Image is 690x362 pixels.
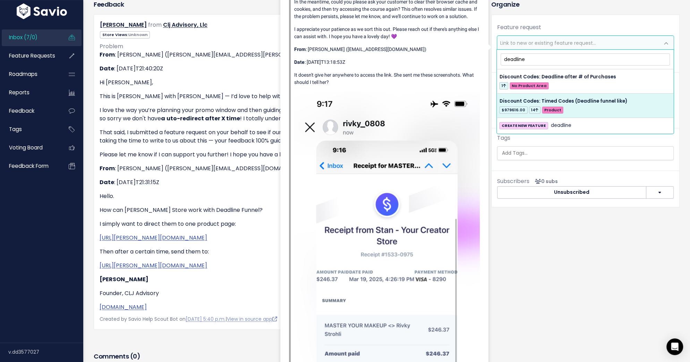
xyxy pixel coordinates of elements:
[532,178,558,185] span: <p><strong>Subscribers</strong><br><br> No subscribers yet<br> </p>
[167,114,240,122] strong: uto-redirect after X time
[94,352,469,361] h3: Comments ( )
[100,31,150,38] span: Store Views:
[100,51,463,59] p: : [PERSON_NAME] ([PERSON_NAME][EMAIL_ADDRESS][PERSON_NAME][DOMAIN_NAME])
[100,234,207,242] a: [URL][PERSON_NAME][DOMAIN_NAME]
[100,164,463,173] p: : [PERSON_NAME] ([PERSON_NAME][EMAIL_ADDRESS][DOMAIN_NAME])
[227,316,277,322] a: View in source app
[294,71,480,86] p: It doesn't give her anywhere to access the link. She sent me these screenshots. What should I tel...
[100,289,463,298] p: Founder, CLJ Advisory
[9,162,49,170] span: Feedback form
[128,32,148,37] span: Unknown
[100,21,147,29] a: [PERSON_NAME]
[9,34,37,41] span: Inbox (7/0)
[510,82,549,89] span: No Product Area
[294,26,480,40] p: I appreciate your patience as we sort this out. Please reach out if there's anything else I can a...
[100,275,148,283] strong: [PERSON_NAME]
[2,66,58,82] a: Roadmaps
[9,89,29,96] span: Reports
[100,316,277,322] span: Created by Savio Help Scout Bot on |
[497,134,510,142] label: Tags
[100,261,207,269] a: [URL][PERSON_NAME][DOMAIN_NAME]
[100,192,463,200] p: Hello.
[497,23,541,32] label: Feature request
[186,316,225,322] a: [DATE] 5:40 p.m.
[100,303,147,311] a: [DOMAIN_NAME]
[2,48,58,64] a: Feature Requests
[9,144,43,151] span: Voting Board
[500,40,596,46] span: Link to new or existing feature request...
[2,103,58,119] a: Feedback
[161,114,165,122] strong: a
[15,3,69,19] img: logo-white.9d6f32f41409.svg
[499,98,627,104] span: Discount Codes: Timed Codes (Deadline funnel like)
[502,123,546,128] strong: CREATE NEW FEATURE
[148,21,162,29] span: from
[100,248,463,256] p: Then after a certain time, send them to:
[2,85,58,101] a: Reports
[100,92,463,101] p: This is [PERSON_NAME] with [PERSON_NAME] — I’d love to help with this 💜
[294,59,305,65] strong: Date
[100,178,114,186] strong: Date
[100,78,463,87] p: Hi [PERSON_NAME],
[9,107,34,114] span: Feedback
[499,74,616,80] span: Discount Codes: Deadline after # of Purchases
[100,128,463,145] p: That said, I submitted a feature request on your behalf to see if our Product team can develop th...
[551,121,571,130] span: deadline
[2,140,58,156] a: Voting Board
[100,64,463,73] p: : [DATE]T21:40:20Z
[497,177,529,185] span: Subscribers
[100,164,115,172] strong: From
[542,106,563,114] span: Product
[9,52,55,59] span: Feature Requests
[499,106,527,114] span: $979616.00
[8,343,83,361] div: v.dd3577027
[163,21,207,29] a: Clj Advisory, Llc
[666,338,683,355] div: Open Intercom Messenger
[294,46,306,52] strong: From
[100,220,463,228] p: I simply want to direct them to one product page:
[9,126,22,133] span: Tags
[497,186,646,199] button: Unsubscribed
[294,59,480,66] p: : [DATE]T13:18:53Z
[2,29,58,45] a: Inbox (7/0)
[100,51,115,59] strong: From
[9,70,37,78] span: Roadmaps
[2,158,58,174] a: Feedback form
[100,150,463,159] p: Please let me know if I can support you further! I hope you have a lovely day 🙂
[100,106,463,123] p: I love the way you’re planning your promo window and then guiding folks into your referral traini...
[2,121,58,137] a: Tags
[529,106,540,114] span: 14
[100,206,463,214] p: How can [PERSON_NAME] Store work with Deadline Funnel?
[100,64,114,72] strong: Date
[100,42,123,50] span: Problem
[294,46,480,53] p: : [PERSON_NAME] ([EMAIL_ADDRESS][DOMAIN_NAME])
[133,352,137,361] span: 0
[499,149,680,157] input: Add Tags...
[100,178,463,187] p: : [DATE]T21:31:15Z
[499,82,508,89] span: 1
